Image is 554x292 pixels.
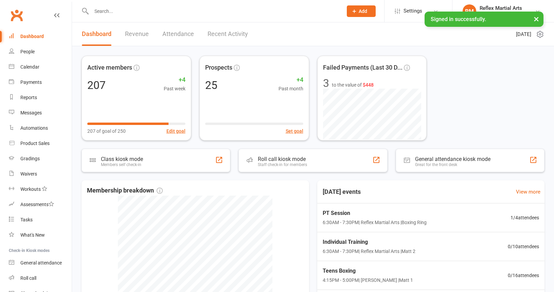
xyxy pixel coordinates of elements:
button: × [530,12,542,26]
span: Failed Payments (Last 30 D... [323,63,403,73]
span: Settings [404,3,422,19]
span: 4:15PM - 5:00PM | [PERSON_NAME] | Matt 1 [323,276,413,284]
span: Prospects [205,63,232,73]
div: People [20,49,35,54]
a: Clubworx [8,7,25,24]
a: Product Sales [9,136,72,151]
a: Calendar [9,59,72,75]
button: Add [347,5,376,17]
div: General attendance [20,260,62,266]
a: Gradings [9,151,72,166]
span: to the value of [332,81,374,89]
span: 6:30AM - 7:30PM | Reflex Martial Arts | Boxing Ring [323,219,427,226]
span: 0 / 16 attendees [508,272,539,279]
div: Members self check-in [101,162,143,167]
a: Assessments [9,197,72,212]
span: 6:30AM - 7:30PM | Reflex Martial Arts | Matt 2 [323,248,415,255]
div: What's New [20,232,45,238]
span: [DATE] [516,30,531,38]
button: Edit goal [166,127,185,135]
div: Messages [20,110,42,115]
a: Workouts [9,182,72,197]
span: 1 / 4 attendees [511,214,539,221]
span: +4 [164,75,185,85]
a: Tasks [9,212,72,227]
div: Product Sales [20,141,50,146]
div: Reflex Martial Arts [480,5,522,11]
h3: [DATE] events [317,186,366,198]
div: General attendance kiosk mode [415,156,490,162]
div: Roll call [20,275,36,281]
span: 0 / 10 attendees [508,243,539,250]
div: Assessments [20,202,54,207]
input: Search... [89,6,338,16]
div: 25 [205,80,217,91]
a: People [9,44,72,59]
div: Reports [20,95,37,100]
span: Past month [279,85,303,92]
a: View more [516,188,540,196]
div: Waivers [20,171,37,177]
div: Class kiosk mode [101,156,143,162]
a: What's New [9,227,72,243]
span: Past week [164,85,185,92]
span: Add [359,8,367,14]
span: +4 [279,75,303,85]
a: Attendance [162,22,194,46]
a: Messages [9,105,72,121]
span: $448 [363,82,374,88]
a: Dashboard [9,29,72,44]
div: 3 [323,78,329,89]
a: General attendance kiosk mode [9,255,72,271]
div: Staff check-in for members [258,162,307,167]
a: Roll call [9,271,72,286]
div: Workouts [20,186,41,192]
div: Dashboard [20,34,44,39]
div: Automations [20,125,48,131]
div: Calendar [20,64,39,70]
span: Signed in successfully. [431,16,486,22]
a: Recent Activity [208,22,248,46]
a: Payments [9,75,72,90]
button: Set goal [286,127,303,135]
div: 207 [87,80,106,91]
div: Great for the front desk [415,162,490,167]
div: Roll call kiosk mode [258,156,307,162]
span: Active members [87,63,132,73]
a: Automations [9,121,72,136]
span: PT Session [323,209,427,218]
a: Waivers [9,166,72,182]
div: Reflex Martial Arts [480,11,522,17]
span: Teens Boxing [323,267,413,275]
a: Revenue [125,22,149,46]
span: Membership breakdown [87,186,163,196]
div: Gradings [20,156,40,161]
div: Tasks [20,217,33,222]
span: Individual Training [323,238,415,247]
span: 207 of goal of 250 [87,127,126,135]
a: Dashboard [82,22,111,46]
a: Reports [9,90,72,105]
div: RM [463,4,476,18]
div: Payments [20,79,42,85]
